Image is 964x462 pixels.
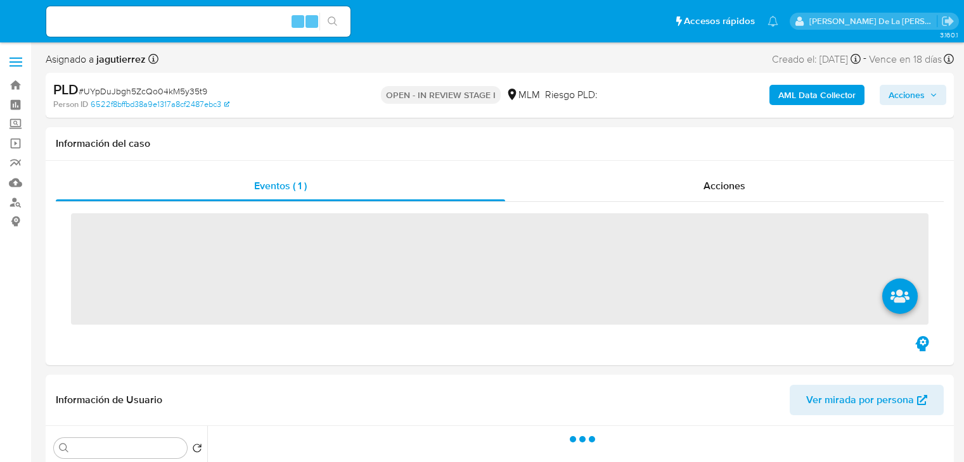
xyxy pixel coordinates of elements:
span: Eventos ( 1 ) [254,178,307,193]
p: OPEN - IN REVIEW STAGE I [381,86,501,104]
span: Asignado a [46,53,146,66]
span: Riesgo PLD: [545,88,619,102]
h1: Información del caso [56,137,944,150]
b: jagutierrez [94,52,146,66]
span: Acciones [889,85,925,105]
button: AML Data Collector [769,85,864,105]
span: LOW [598,87,619,102]
a: 6522f8bffbd38a9e1317a8cf2487ebc3 [91,99,229,110]
a: Salir [941,15,954,28]
span: Vence en 18 días [869,53,942,66]
span: ‌ [71,213,929,325]
button: search-icon [319,13,345,30]
span: - [863,51,866,68]
p: javier.gutierrez@mercadolibre.com.mx [809,15,937,27]
span: Accesos rápidos [684,15,755,28]
b: AML Data Collector [778,85,856,105]
a: Notificaciones [768,16,778,27]
span: Ver mirada por persona [806,385,914,415]
span: Acciones [704,178,745,193]
button: Acciones [880,85,946,105]
b: PLD [53,79,79,99]
input: Buscar [72,443,182,454]
button: Ver mirada por persona [790,385,944,415]
span: Alt [293,15,303,27]
span: s [310,15,314,27]
div: Creado el: [DATE] [772,51,861,68]
div: MLM [506,88,540,102]
button: Volver al orden por defecto [192,443,202,457]
b: Person ID [53,99,88,110]
h1: Información de Usuario [56,394,162,406]
input: Buscar usuario o caso... [46,13,350,30]
span: # UYpDuJbgh5ZcQo04kM5y35t9 [79,85,207,97]
button: Buscar [59,443,69,453]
